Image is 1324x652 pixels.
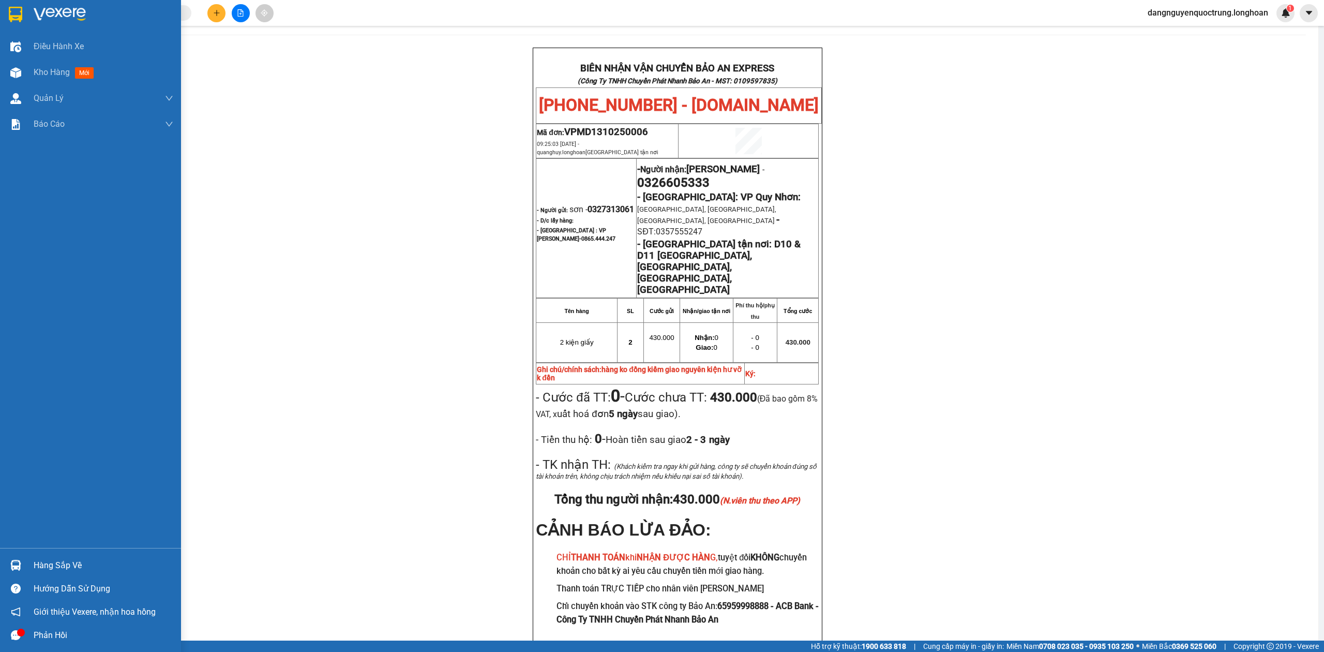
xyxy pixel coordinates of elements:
span: SĐT: [637,227,656,236]
span: (Đã bao gồm 8% VAT, x [536,394,818,419]
span: CHỈ khi G, [556,553,718,562]
span: 0 [695,334,718,342]
span: ⚪️ [1136,644,1139,648]
img: warehouse-icon [10,93,21,104]
span: ngày [709,434,730,446]
span: Báo cáo [34,117,65,130]
em: (N.viên thu theo APP) [720,496,800,506]
span: aim [261,9,268,17]
span: | [1224,641,1226,652]
span: - [592,432,730,446]
span: mới [75,67,94,79]
span: notification [11,607,21,617]
span: - [GEOGRAPHIC_DATA] : VP [PERSON_NAME]- [537,227,615,242]
span: sơn - [569,204,634,214]
span: Cung cấp máy in - giấy in: [923,641,1004,652]
span: Miền Bắc [1142,641,1216,652]
span: 0327313061 [588,204,634,214]
strong: 0369 525 060 [1172,642,1216,650]
span: - Cước đã TT: [536,390,624,405]
strong: 2 - 3 [686,434,730,446]
img: solution-icon [10,119,21,130]
strong: Giao: [696,344,713,351]
span: VPMD1310250006 [564,126,648,138]
span: Hỗ trợ kỹ thuật: [811,641,906,652]
strong: Cước gửi [650,308,674,314]
span: - 0 [751,334,759,342]
strong: Nhận: [695,334,714,342]
span: 0 [696,344,717,351]
h3: tuyệt đối chuyển khoản cho bất kỳ ai yêu cầu chuyển tiền mới giao hàng. [556,551,819,577]
strong: - [GEOGRAPHIC_DATA] tận nơi: [637,239,772,250]
strong: 65959998888 - ACB Bank - Công Ty TNHH Chuyển Phát Nhanh Bảo An [556,601,819,625]
strong: - [637,164,760,175]
strong: SL [627,308,634,314]
span: - Tiền thu hộ: [536,434,592,446]
div: Phản hồi [34,628,173,643]
span: CẢNH BÁO LỪA ĐẢO: [536,521,711,539]
img: warehouse-icon [10,560,21,571]
span: [GEOGRAPHIC_DATA], [GEOGRAPHIC_DATA], [GEOGRAPHIC_DATA], [GEOGRAPHIC_DATA] [637,205,776,225]
h3: Chỉ chuyển khoản vào STK công ty Bảo An: [556,600,819,626]
span: hàng ko đồng kiểm giao nguyên kiện hư vỡ k đền [537,365,742,382]
span: 0326605333 [637,175,710,190]
span: copyright [1267,643,1274,650]
img: logo-vxr [9,7,22,22]
span: 1 [1288,5,1292,12]
strong: 0 [592,432,602,446]
strong: Tên hàng [564,308,589,314]
span: Người nhận: [640,165,760,174]
strong: Tổng cước [784,308,812,314]
span: quanghuy.longhoan [537,149,658,156]
span: dangnguyenquoctrung.longhoan [1139,6,1276,19]
span: [PERSON_NAME] [686,164,760,175]
span: message [11,630,21,640]
span: - TK nhận TH: [536,457,611,472]
strong: Ghi chú/chính sách: [537,365,742,382]
span: 0357555247 [656,227,702,236]
div: Hướng dẫn sử dụng [34,581,173,597]
span: - [760,165,764,174]
span: Kho hàng [34,67,70,77]
span: 2 kiện giấy [560,338,594,346]
span: - [611,386,625,406]
span: Điều hành xe [34,40,84,53]
strong: KHÔNG [750,553,779,562]
button: file-add [232,4,250,22]
strong: 0708 023 035 - 0935 103 250 [1039,642,1134,650]
strong: Ký: [745,369,756,378]
strong: - D/c lấy hàng: [537,217,574,224]
strong: - Người gửi: [537,207,568,214]
span: Miền Nam [1006,641,1134,652]
span: caret-down [1304,8,1314,18]
span: (Khách kiểm tra ngay khi gửi hàng, công ty sẽ chuyển khoản đúng số tài khoản trên, không chịu trá... [536,463,816,480]
span: Tổng thu người nhận: [554,492,800,507]
strong: THANH TOÁN [571,553,625,562]
img: warehouse-icon [10,41,21,52]
span: 09:25:03 [DATE] - [537,141,658,156]
strong: 1900 633 818 [862,642,906,650]
span: [PHONE_NUMBER] - [DOMAIN_NAME] [539,95,819,115]
span: 430.000 [673,492,800,507]
span: down [165,94,173,102]
span: [GEOGRAPHIC_DATA] tận nơi [585,149,658,156]
img: icon-new-feature [1281,8,1290,18]
span: - 0 [751,344,759,351]
span: 430.000 [649,334,674,342]
span: Mã đơn: [537,128,648,137]
strong: D10 & D11 [GEOGRAPHIC_DATA], [GEOGRAPHIC_DATA], [GEOGRAPHIC_DATA], [GEOGRAPHIC_DATA] [637,239,801,295]
span: down [165,120,173,128]
strong: NHẬN ĐƯỢC HÀN [637,553,710,562]
sup: 1 [1287,5,1294,12]
span: Cước chưa TT: [536,390,818,420]
span: Quản Lý [34,92,64,105]
strong: 0 [611,386,620,406]
h3: Thanh toán TRỰC TIẾP cho nhân viên [PERSON_NAME] [556,582,819,596]
img: warehouse-icon [10,67,21,78]
span: file-add [237,9,244,17]
span: plus [213,9,220,17]
span: | [914,641,915,652]
strong: 430.000 [710,390,757,405]
span: question-circle [11,584,21,594]
strong: (Công Ty TNHH Chuyển Phát Nhanh Bảo An - MST: 0109597835) [578,77,777,85]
